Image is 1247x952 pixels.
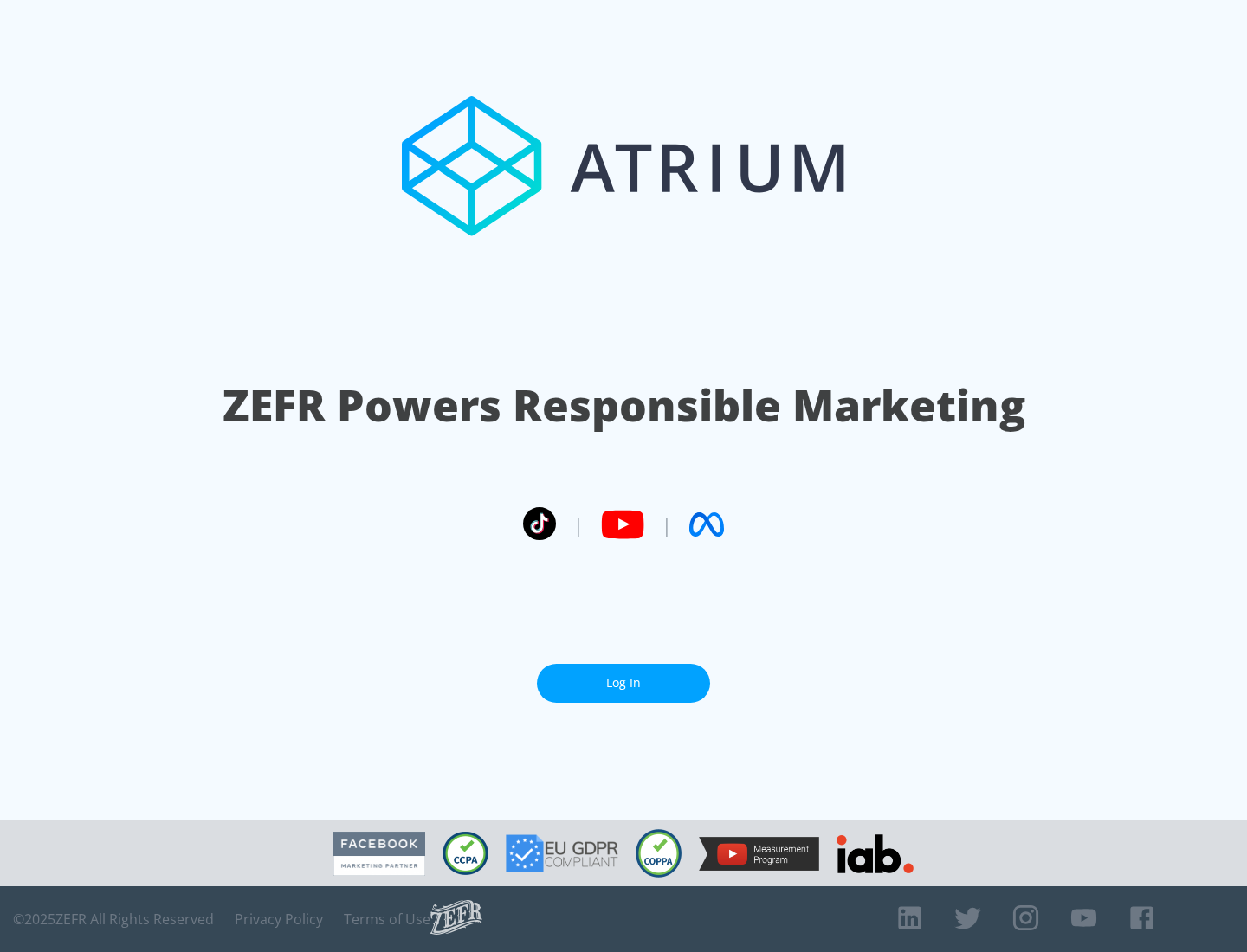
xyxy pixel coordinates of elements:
span: | [573,511,584,537]
h1: ZEFR Powers Responsible Marketing [223,376,1025,435]
img: YouTube Measurement Program [699,837,819,871]
span: © 2025 ZEFR All Rights Reserved [13,910,214,928]
img: GDPR Compliant [506,834,618,872]
img: CCPA Compliant [443,832,488,875]
img: IAB [837,834,914,873]
span: | [662,511,672,537]
img: COPPA Compliant [636,829,682,878]
a: Terms of Use [344,910,430,928]
a: Log In [537,664,710,703]
img: Facebook Marketing Partner [333,832,425,876]
a: Privacy Policy [235,910,323,928]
